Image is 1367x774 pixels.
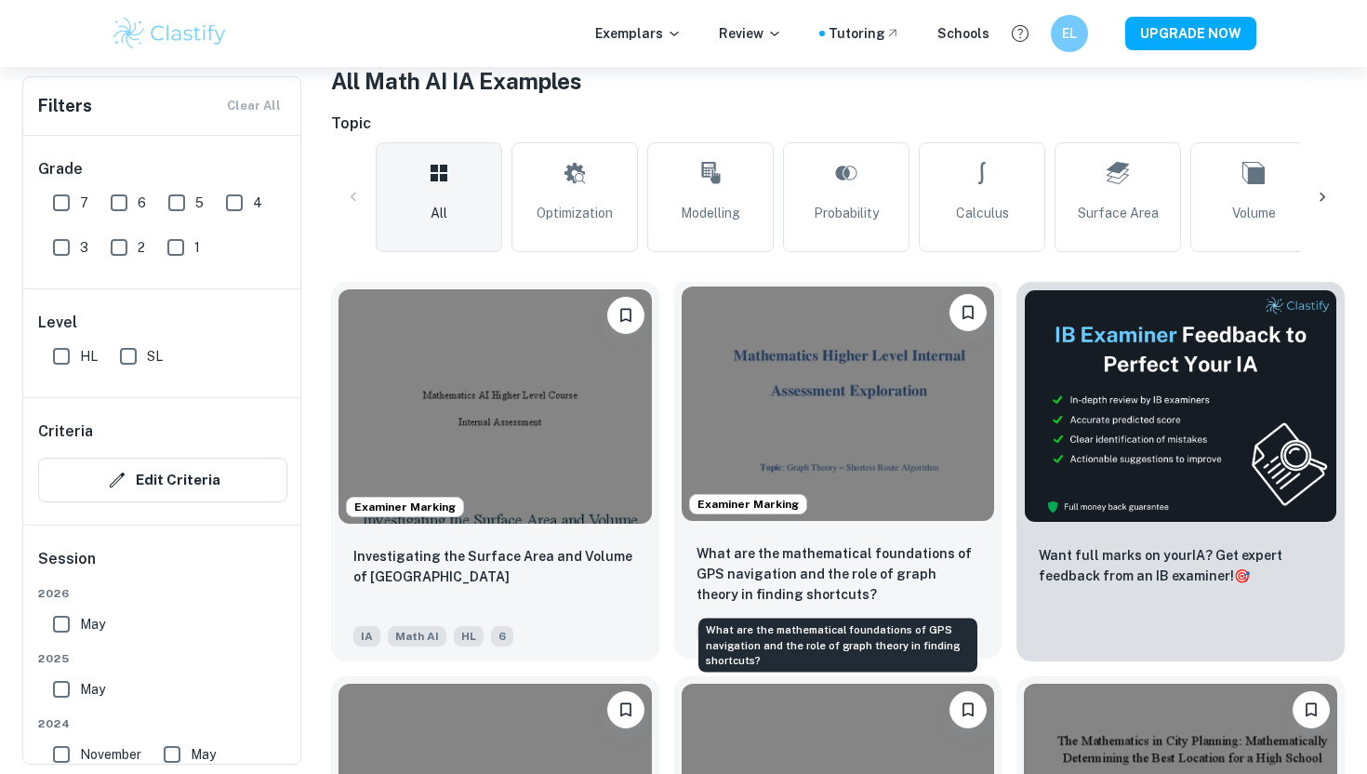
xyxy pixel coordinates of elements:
h6: Filters [38,93,92,119]
button: Bookmark [949,294,987,331]
span: 2 [138,237,145,258]
span: 🎯 [1234,568,1250,583]
span: HL [80,346,98,367]
p: Review [719,23,782,44]
p: What are the mathematical foundations of GPS navigation and the role of graph theory in finding s... [697,543,980,605]
h6: Criteria [38,420,93,443]
button: Bookmark [949,691,987,728]
a: Examiner MarkingBookmarkWhat are the mathematical foundations of GPS navigation and the role of g... [674,282,1002,661]
span: 2026 [38,585,287,602]
span: 3 [80,237,88,258]
button: Bookmark [607,297,644,334]
a: ThumbnailWant full marks on yourIA? Get expert feedback from an IB examiner! [1016,282,1345,661]
span: Probability [814,203,879,223]
span: 5 [195,193,204,213]
span: HL [454,626,484,647]
span: Volume [1232,203,1276,223]
h1: All Math AI IA Examples [331,64,1345,98]
img: Math AI IA example thumbnail: Investigating the Surface Area and Volum [338,289,652,524]
span: IA [353,626,380,647]
span: Examiner Marking [690,496,806,513]
span: All [431,203,447,223]
span: May [80,679,105,700]
span: Examiner Marking [347,499,463,515]
h6: Level [38,312,287,334]
span: Modelling [681,203,740,223]
span: May [80,614,105,634]
span: 2025 [38,650,287,667]
a: Examiner MarkingBookmarkInvestigating the Surface Area and Volume of Lake TiticacaIAMath AIHL6 [331,282,659,661]
div: What are the mathematical foundations of GPS navigation and the role of graph theory in finding s... [698,619,977,673]
button: Help and Feedback [1004,18,1036,49]
button: Bookmark [607,691,644,728]
p: Exemplars [595,23,682,44]
img: Clastify logo [111,15,229,52]
span: 2024 [38,715,287,732]
a: Tutoring [829,23,900,44]
span: Optimization [537,203,613,223]
span: November [80,744,141,765]
img: Thumbnail [1024,289,1337,523]
span: 7 [80,193,88,213]
span: Calculus [956,203,1009,223]
span: Math AI [388,626,446,647]
p: Want full marks on your IA ? Get expert feedback from an IB examiner! [1039,545,1322,586]
button: EL [1051,15,1088,52]
span: 6 [138,193,146,213]
p: Investigating the Surface Area and Volume of Lake Titicaca [353,546,637,587]
button: UPGRADE NOW [1125,17,1256,50]
button: Edit Criteria [38,458,287,502]
span: 4 [253,193,262,213]
span: Surface Area [1078,203,1159,223]
img: Math AI IA example thumbnail: What are the mathematical foundations of [682,287,995,521]
h6: Topic [331,113,1345,135]
button: Bookmark [1293,691,1330,728]
span: SL [147,346,163,367]
span: 1 [194,237,200,258]
span: 6 [491,626,513,647]
a: Schools [937,23,989,44]
span: May [191,744,216,765]
h6: Session [38,548,287,585]
h6: Grade [38,158,287,180]
h6: EL [1059,23,1081,44]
